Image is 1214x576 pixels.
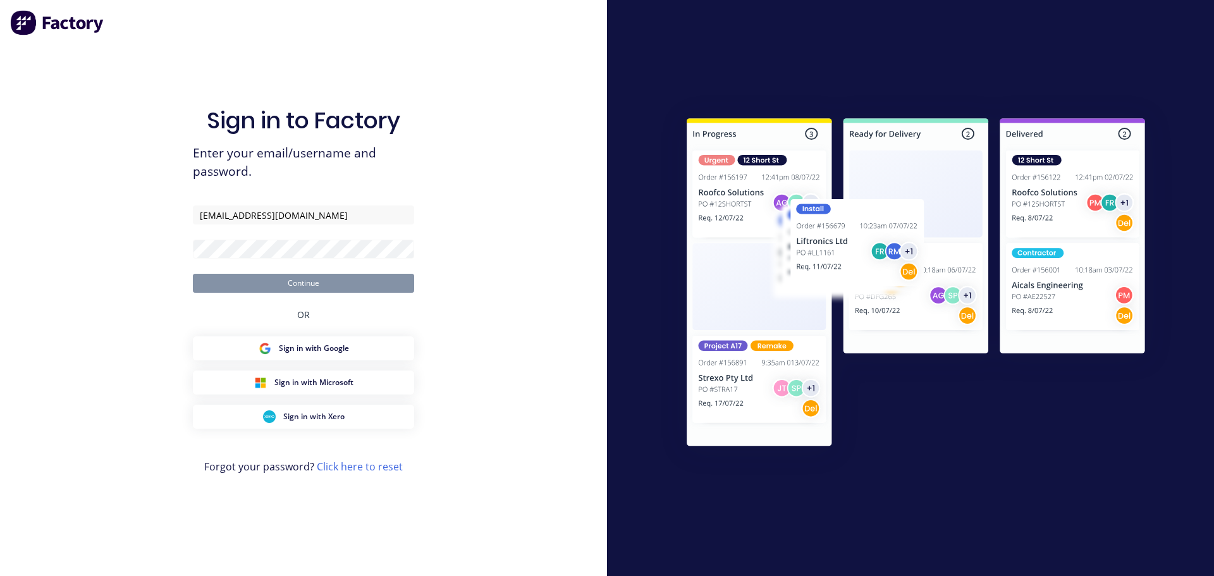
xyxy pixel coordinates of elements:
span: Enter your email/username and password. [193,144,414,181]
span: Forgot your password? [204,459,403,474]
img: Microsoft Sign in [254,376,267,389]
input: Email/Username [193,205,414,224]
span: Sign in with Google [279,343,349,354]
span: Sign in with Xero [283,411,345,422]
img: Sign in [659,93,1173,476]
img: Factory [10,10,105,35]
button: Google Sign inSign in with Google [193,336,414,360]
button: Microsoft Sign inSign in with Microsoft [193,371,414,395]
span: Sign in with Microsoft [274,377,353,388]
img: Google Sign in [259,342,271,355]
div: OR [297,293,310,336]
img: Xero Sign in [263,410,276,423]
button: Xero Sign inSign in with Xero [193,405,414,429]
h1: Sign in to Factory [207,107,400,134]
a: Click here to reset [317,460,403,474]
button: Continue [193,274,414,293]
